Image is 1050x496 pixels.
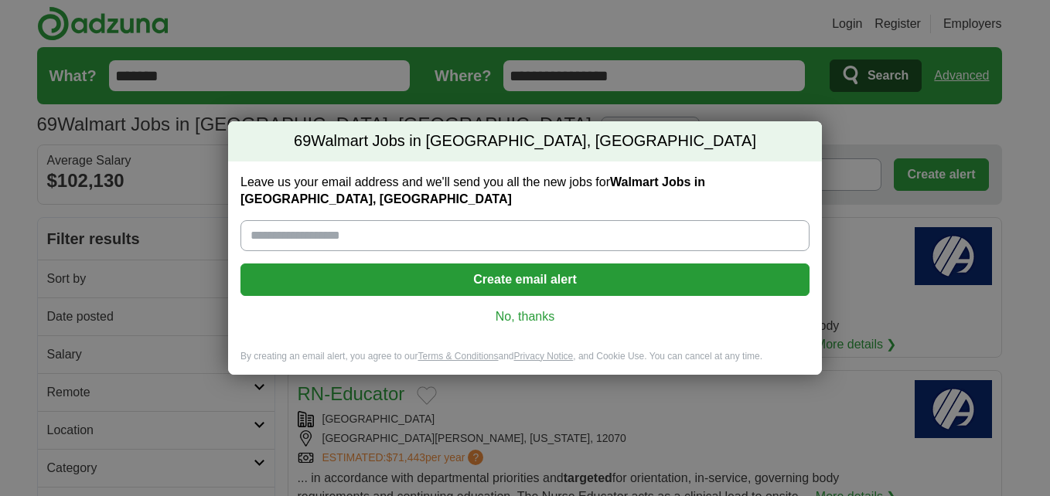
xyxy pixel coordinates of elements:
[240,175,705,206] strong: Walmart Jobs in [GEOGRAPHIC_DATA], [GEOGRAPHIC_DATA]
[253,308,797,325] a: No, thanks
[240,174,810,208] label: Leave us your email address and we'll send you all the new jobs for
[514,351,574,362] a: Privacy Notice
[418,351,498,362] a: Terms & Conditions
[240,263,810,296] button: Create email alert
[228,121,822,161] h2: Walmart Jobs in [GEOGRAPHIC_DATA], [GEOGRAPHIC_DATA]
[294,131,311,152] span: 69
[228,350,822,375] div: By creating an email alert, you agree to our and , and Cookie Use. You can cancel at any time.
